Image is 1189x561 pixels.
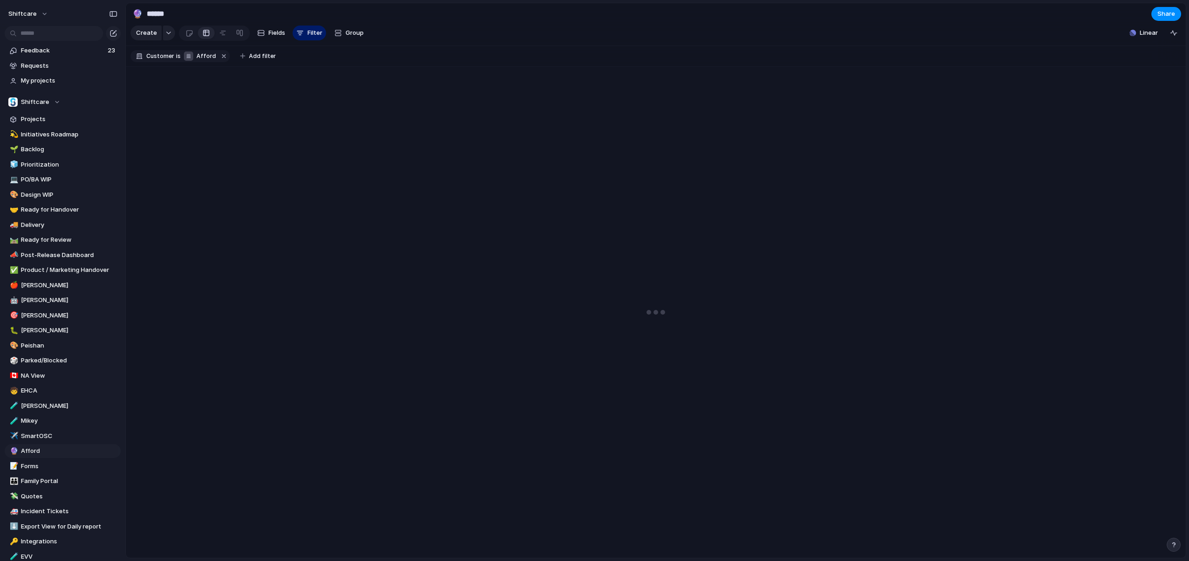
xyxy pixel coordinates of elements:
a: 🔮Afford [5,444,121,458]
button: 💫 [8,130,18,139]
button: shiftcare [4,6,53,21]
a: 🔑Integrations [5,535,121,548]
a: 🚑Incident Tickets [5,504,121,518]
div: 🍎 [10,280,16,290]
div: ⬇️ [10,521,16,532]
div: 🧪Mikey [5,414,121,428]
div: 🚑 [10,506,16,517]
button: ⬇️ [8,522,18,531]
button: 🎨 [8,341,18,350]
a: 🎯[PERSON_NAME] [5,309,121,322]
div: 🤝 [10,205,16,215]
button: Fields [254,26,289,40]
span: [PERSON_NAME] [21,401,118,411]
div: 🌱Backlog [5,142,121,156]
button: 🧪 [8,401,18,411]
span: PO/BA WIP [21,175,118,184]
span: Projects [21,115,118,124]
div: 🧪 [10,416,16,426]
div: 🎨 [10,189,16,200]
a: 🤝Ready for Handover [5,203,121,217]
span: EHCA [21,386,118,395]
a: 🛤️Ready for Review [5,233,121,247]
button: 🎯 [8,311,18,320]
button: 🐛 [8,326,18,335]
button: 🤝 [8,205,18,214]
span: Quotes [21,492,118,501]
a: ⬇️Export View for Daily report [5,520,121,534]
span: Feedback [21,46,105,55]
span: Incident Tickets [21,507,118,516]
div: 🎲Parked/Blocked [5,354,121,368]
span: SmartOSC [21,432,118,441]
a: 🚚Delivery [5,218,121,232]
button: 🔮 [130,6,145,21]
span: [PERSON_NAME] [21,326,118,335]
button: 💻 [8,175,18,184]
div: 💸Quotes [5,490,121,503]
span: Share [1157,9,1175,19]
button: 🤖 [8,296,18,305]
span: Fields [268,28,285,38]
button: ✈️ [8,432,18,441]
button: Group [330,26,368,40]
div: 📝 [10,461,16,471]
span: Afford [196,52,216,60]
a: 📝Forms [5,459,121,473]
div: 💫 [10,129,16,140]
div: 🇨🇦 [10,370,16,381]
div: 🧊 [10,159,16,170]
div: 🚚 [10,219,16,230]
div: 🌱 [10,144,16,155]
span: Linear [1140,28,1158,38]
span: Afford [21,446,118,456]
span: is [176,52,181,60]
span: Product / Marketing Handover [21,265,118,275]
button: 🎲 [8,356,18,365]
button: 🧒 [8,386,18,395]
button: 🔮 [8,446,18,456]
button: Afford [182,51,218,61]
span: 23 [108,46,117,55]
a: 💻PO/BA WIP [5,173,121,187]
div: 🧪 [10,400,16,411]
span: Requests [21,61,118,71]
a: 🧊Prioritization [5,158,121,172]
span: Design WIP [21,190,118,200]
div: 🔮 [10,446,16,457]
div: 💻 [10,174,16,185]
span: Shiftcare [21,97,49,107]
a: 🧪[PERSON_NAME] [5,399,121,413]
button: Shiftcare [5,95,121,109]
a: 🇨🇦NA View [5,369,121,383]
button: 🧊 [8,160,18,169]
a: 🍎[PERSON_NAME] [5,278,121,292]
div: 💸 [10,491,16,502]
button: Share [1151,7,1181,21]
a: 🐛[PERSON_NAME] [5,323,121,337]
div: 🎨Peishan [5,339,121,353]
a: 📣Post-Release Dashboard [5,248,121,262]
a: ✈️SmartOSC [5,429,121,443]
button: 🎨 [8,190,18,200]
a: 🧒EHCA [5,384,121,398]
div: 🔮 [132,7,143,20]
button: 🧪 [8,416,18,426]
div: 🤖 [10,295,16,306]
span: Backlog [21,145,118,154]
span: Initiatives Roadmap [21,130,118,139]
span: Ready for Handover [21,205,118,214]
